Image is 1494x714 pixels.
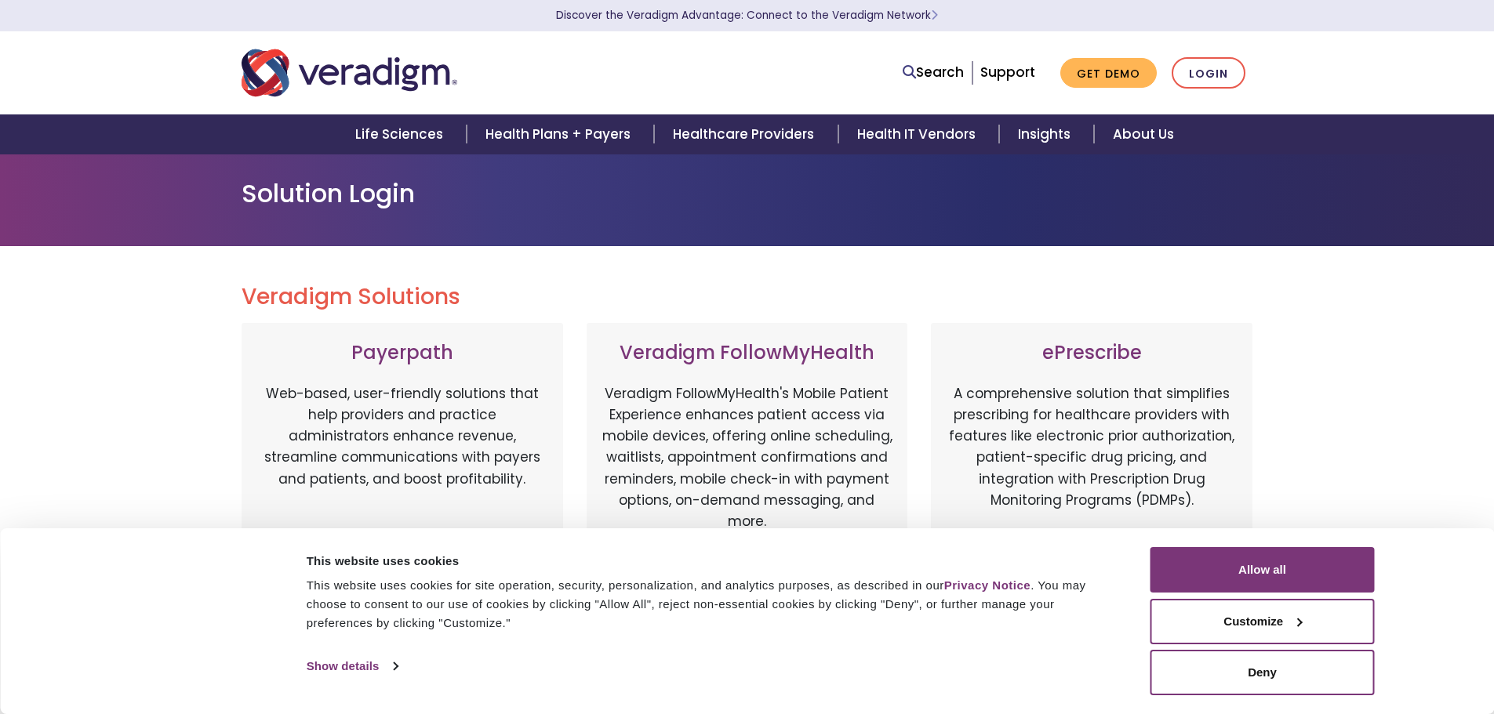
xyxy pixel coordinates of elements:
img: Veradigm logo [242,47,457,99]
a: Health Plans + Payers [467,114,654,154]
h1: Solution Login [242,179,1253,208]
p: Veradigm FollowMyHealth's Mobile Patient Experience enhances patient access via mobile devices, o... [602,383,892,532]
a: Privacy Notice [944,578,1031,592]
button: Allow all [1150,547,1375,593]
h3: Veradigm FollowMyHealth [602,342,892,364]
a: Health IT Vendors [838,114,999,154]
div: This website uses cookies for site operation, security, personalization, and analytics purposes, ... [307,576,1115,632]
a: Insights [999,114,1094,154]
button: Deny [1150,650,1375,695]
button: Customize [1150,599,1375,644]
div: This website uses cookies [307,552,1115,571]
a: Discover the Veradigm Advantage: Connect to the Veradigm NetworkLearn More [556,8,938,23]
h3: ePrescribe [947,342,1237,364]
a: About Us [1094,114,1193,154]
a: Life Sciences [336,114,467,154]
a: Get Demo [1060,58,1157,89]
span: Learn More [931,8,938,23]
h2: Veradigm Solutions [242,284,1253,310]
p: A comprehensive solution that simplifies prescribing for healthcare providers with features like ... [947,383,1237,548]
a: Login [1172,57,1245,89]
a: Support [980,63,1035,82]
a: Healthcare Providers [654,114,838,154]
h3: Payerpath [257,342,547,364]
p: Web-based, user-friendly solutions that help providers and practice administrators enhance revenu... [257,383,547,548]
a: Search [903,62,964,83]
a: Show details [307,654,398,678]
